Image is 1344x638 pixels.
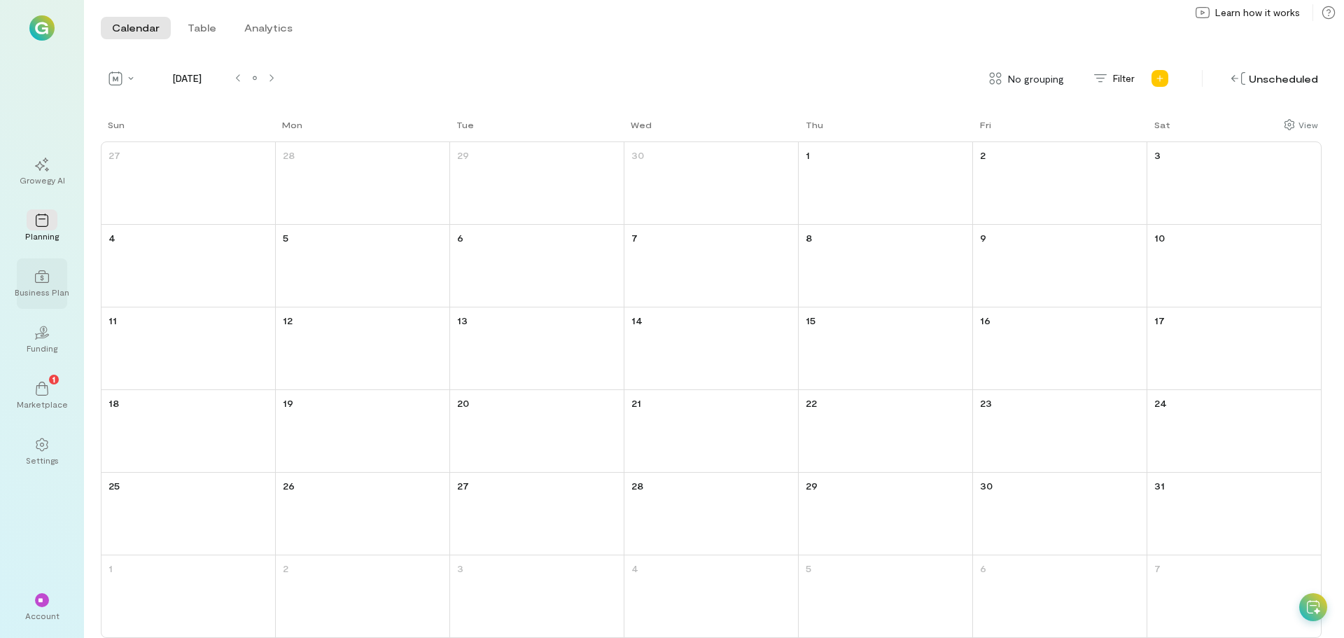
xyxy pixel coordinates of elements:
div: Wed [631,119,652,130]
div: Unscheduled [1228,68,1322,90]
a: May 12, 2025 [280,310,295,331]
div: Planning [25,230,59,242]
a: June 3, 2025 [454,558,466,578]
td: May 17, 2025 [1147,307,1321,389]
td: May 25, 2025 [101,473,276,555]
a: June 2, 2025 [280,558,291,578]
a: May 29, 2025 [803,476,820,496]
a: Planning [17,202,67,253]
a: Saturday [1147,118,1173,141]
a: May 8, 2025 [803,228,815,248]
a: Tuesday [449,118,477,141]
td: May 11, 2025 [101,307,276,389]
a: May 17, 2025 [1151,310,1168,331]
button: Calendar [101,17,171,39]
a: May 4, 2025 [106,228,118,248]
a: Funding [17,314,67,365]
a: May 5, 2025 [280,228,291,248]
td: May 18, 2025 [101,389,276,472]
a: May 16, 2025 [977,310,993,331]
a: April 29, 2025 [454,145,472,165]
div: Thu [806,119,823,130]
a: Sunday [101,118,127,141]
span: Learn how it works [1215,6,1300,20]
td: May 3, 2025 [1147,142,1321,224]
a: May 25, 2025 [106,476,122,496]
a: May 21, 2025 [629,393,644,413]
td: April 28, 2025 [276,142,450,224]
td: May 24, 2025 [1147,389,1321,472]
td: May 23, 2025 [972,389,1147,472]
a: June 4, 2025 [629,558,641,578]
a: Monday [275,118,305,141]
a: June 5, 2025 [803,558,814,578]
td: June 1, 2025 [101,555,276,637]
div: Fri [980,119,991,130]
a: May 13, 2025 [454,310,470,331]
a: May 19, 2025 [280,393,296,413]
a: Business Plan [17,258,67,309]
a: April 27, 2025 [106,145,123,165]
td: May 27, 2025 [450,473,624,555]
td: May 7, 2025 [624,224,799,307]
a: May 22, 2025 [803,393,820,413]
td: May 29, 2025 [798,473,972,555]
a: May 1, 2025 [803,145,813,165]
a: June 1, 2025 [106,558,115,578]
td: May 31, 2025 [1147,473,1321,555]
a: May 15, 2025 [803,310,818,331]
a: Friday [973,118,994,141]
span: [DATE] [144,71,230,85]
td: June 3, 2025 [450,555,624,637]
a: May 6, 2025 [454,228,466,248]
td: May 8, 2025 [798,224,972,307]
a: Growegy AI [17,146,67,197]
button: Analytics [233,17,304,39]
a: May 26, 2025 [280,476,297,496]
td: May 4, 2025 [101,224,276,307]
td: May 9, 2025 [972,224,1147,307]
span: No grouping [1008,71,1064,86]
td: April 29, 2025 [450,142,624,224]
a: May 2, 2025 [977,145,988,165]
a: June 7, 2025 [1151,558,1163,578]
span: Filter [1113,71,1135,85]
div: Tue [456,119,474,130]
td: May 5, 2025 [276,224,450,307]
td: June 7, 2025 [1147,555,1321,637]
td: June 4, 2025 [624,555,799,637]
a: May 11, 2025 [106,310,120,331]
div: Funding [27,342,57,354]
a: May 24, 2025 [1151,393,1170,413]
td: May 12, 2025 [276,307,450,389]
div: Sun [108,119,125,130]
td: May 13, 2025 [450,307,624,389]
button: Table [176,17,227,39]
td: May 16, 2025 [972,307,1147,389]
div: Show columns [1280,115,1322,134]
a: April 28, 2025 [280,145,297,165]
a: May 14, 2025 [629,310,645,331]
a: Settings [17,427,67,477]
div: Marketplace [17,398,68,410]
a: May 10, 2025 [1151,228,1168,248]
div: Business Plan [15,286,69,298]
td: May 26, 2025 [276,473,450,555]
td: May 19, 2025 [276,389,450,472]
td: June 6, 2025 [972,555,1147,637]
div: Settings [26,455,59,466]
a: May 9, 2025 [977,228,989,248]
td: May 30, 2025 [972,473,1147,555]
a: May 27, 2025 [454,476,472,496]
td: June 5, 2025 [798,555,972,637]
a: May 23, 2025 [977,393,995,413]
td: May 14, 2025 [624,307,799,389]
a: Wednesday [624,118,654,141]
td: May 21, 2025 [624,389,799,472]
td: April 30, 2025 [624,142,799,224]
a: May 18, 2025 [106,393,122,413]
a: April 30, 2025 [629,145,647,165]
td: May 22, 2025 [798,389,972,472]
a: June 6, 2025 [977,558,989,578]
a: May 28, 2025 [629,476,646,496]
